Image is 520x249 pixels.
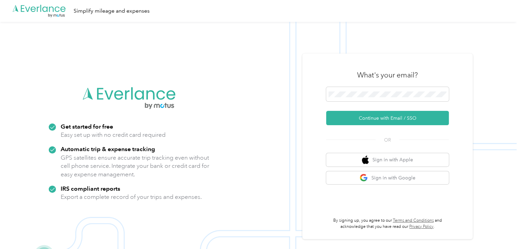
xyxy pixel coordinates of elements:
[61,193,202,201] p: Export a complete record of your trips and expenses.
[61,131,166,139] p: Easy set up with no credit card required
[326,111,449,125] button: Continue with Email / SSO
[326,153,449,166] button: apple logoSign in with Apple
[61,185,120,192] strong: IRS compliant reports
[61,153,210,179] p: GPS satellites ensure accurate trip tracking even without cell phone service. Integrate your bank...
[61,145,155,152] strong: Automatic trip & expense tracking
[409,224,433,229] a: Privacy Policy
[61,123,113,130] strong: Get started for free
[357,70,418,80] h3: What's your email?
[360,174,368,182] img: google logo
[326,171,449,185] button: google logoSign in with Google
[393,218,434,223] a: Terms and Conditions
[326,218,449,230] p: By signing up, you agree to our and acknowledge that you have read our .
[376,136,399,144] span: OR
[74,7,150,15] div: Simplify mileage and expenses
[362,156,369,164] img: apple logo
